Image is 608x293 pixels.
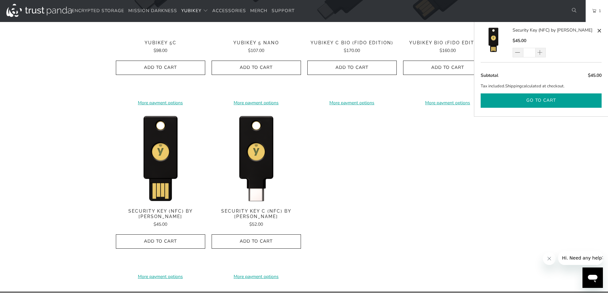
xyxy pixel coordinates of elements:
button: Add to Cart [403,61,492,75]
a: Security Key (NFC) by Yubico - Trust Panda Security Key (NFC) by Yubico - Trust Panda [116,113,205,202]
a: Mission Darkness [128,4,177,18]
span: $45.00 [513,38,526,44]
a: More payment options [403,99,492,106]
button: Add to Cart [116,234,205,249]
iframe: Close message [543,252,556,265]
a: Security Key C (NFC) by Yubico - Trust Panda Security Key C (NFC) by Yubico - Trust Panda [212,113,301,202]
span: $52.00 [249,221,263,227]
img: Trust Panda Australia [6,4,72,17]
a: YubiKey 5 Nano $107.00 [212,40,301,54]
iframe: Message from company [558,251,603,265]
a: Security Key (NFC) by [PERSON_NAME] $45.00 [116,209,205,228]
span: YubiKey [181,8,201,14]
a: Accessories [212,4,246,18]
span: $45.00 [154,221,167,227]
button: Add to Cart [212,234,301,249]
a: Security Key C (NFC) by [PERSON_NAME] $52.00 [212,209,301,228]
span: Security Key (NFC) by [PERSON_NAME] [116,209,205,219]
span: 1 [596,7,601,14]
a: Security Key (NFC) by Yubico [481,27,513,57]
a: YubiKey C Bio (FIDO Edition) $170.00 [307,40,397,54]
span: Add to Cart [314,65,390,70]
a: Encrypted Storage [72,4,124,18]
a: More payment options [116,273,205,280]
span: $107.00 [248,48,264,54]
span: YubiKey Bio (FIDO Edition) [403,40,492,46]
button: Add to Cart [116,61,205,75]
a: More payment options [212,273,301,280]
span: Hi. Need any help? [4,4,46,10]
button: Add to Cart [307,61,397,75]
a: More payment options [307,99,397,106]
span: Encrypted Storage [72,8,124,14]
a: Security Key (NFC) by [PERSON_NAME] [513,27,595,34]
p: Tax included. calculated at checkout. [481,83,602,90]
span: Support [272,8,295,14]
span: Subtotal [481,72,498,78]
img: Security Key C (NFC) by Yubico - Trust Panda [212,113,301,202]
span: Mission Darkness [128,8,177,14]
nav: Translation missing: en.navigation.header.main_nav [72,4,295,18]
span: YubiKey C Bio (FIDO Edition) [307,40,397,46]
a: Support [272,4,295,18]
span: Accessories [212,8,246,14]
span: YubiKey 5 Nano [212,40,301,46]
a: Merch [250,4,267,18]
span: $45.00 [588,72,602,78]
button: Add to Cart [212,61,301,75]
span: Add to Cart [123,65,199,70]
span: Add to Cart [218,239,294,244]
span: Merch [250,8,267,14]
a: YubiKey Bio (FIDO Edition) $160.00 [403,40,492,54]
a: More payment options [212,99,301,106]
span: Add to Cart [410,65,486,70]
span: Security Key C (NFC) by [PERSON_NAME] [212,209,301,219]
button: Go to cart [481,93,602,108]
a: Shipping [505,83,522,90]
img: Security Key (NFC) by Yubico - Trust Panda [116,113,205,202]
span: YubiKey 5C [116,40,205,46]
span: $170.00 [344,48,360,54]
a: More payment options [116,99,205,106]
span: Add to Cart [123,239,199,244]
span: Add to Cart [218,65,294,70]
span: $160.00 [439,48,456,54]
summary: YubiKey [181,4,208,18]
img: Security Key (NFC) by Yubico [481,27,506,52]
a: YubiKey 5C $98.00 [116,40,205,54]
iframe: Button to launch messaging window [582,267,603,288]
span: $98.00 [154,48,167,54]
